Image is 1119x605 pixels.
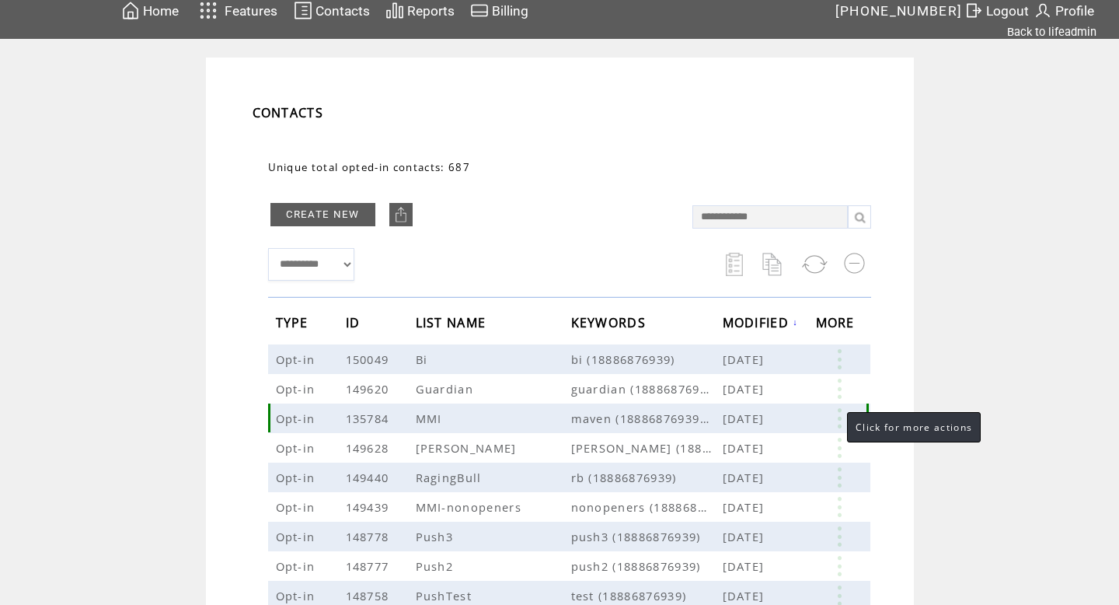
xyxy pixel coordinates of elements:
span: 149440 [346,470,393,485]
span: CONTACTS [253,104,324,121]
a: CREATE NEW [270,203,375,226]
span: Opt-in [276,381,319,397]
span: 148778 [346,529,393,544]
span: maven (18886876939),maven (TollFree) [571,411,723,426]
span: 150049 [346,351,393,367]
a: ID [346,317,364,327]
span: [DATE] [723,351,769,367]
span: [DATE] [723,558,769,574]
span: push2 (18886876939) [571,558,723,574]
span: nonopeners (18886876939) [571,499,723,515]
span: Features [225,3,277,19]
span: meza (18886876939) [571,440,723,456]
span: Opt-in [276,470,319,485]
a: MODIFIED↓ [723,317,799,327]
span: Opt-in [276,529,319,544]
span: ID [346,310,364,339]
span: [DATE] [723,470,769,485]
span: guardian (18886876939) [571,381,723,397]
span: MORE [816,310,859,339]
span: MMI-nonopeners [416,499,526,515]
span: Bi [416,351,432,367]
span: bi (18886876939) [571,351,723,367]
span: 149620 [346,381,393,397]
span: Logout [986,3,1029,19]
span: [PERSON_NAME] [416,440,521,456]
a: KEYWORDS [571,317,650,327]
span: Opt-in [276,440,319,456]
span: Billing [492,3,528,19]
span: push3 (18886876939) [571,529,723,544]
span: Opt-in [276,588,319,603]
span: PushTest [416,588,476,603]
a: TYPE [276,317,312,327]
span: TYPE [276,310,312,339]
a: Back to lifeadmin [1007,25,1096,39]
span: [PHONE_NUMBER] [835,3,963,19]
span: 149439 [346,499,393,515]
span: 148758 [346,588,393,603]
img: exit.svg [964,1,983,20]
span: Guardian [416,381,478,397]
span: [DATE] [723,440,769,456]
span: [DATE] [723,529,769,544]
span: [DATE] [723,411,769,426]
img: creidtcard.svg [470,1,489,20]
span: Opt-in [276,499,319,515]
span: Opt-in [276,558,319,574]
span: KEYWORDS [571,310,650,339]
span: [DATE] [723,588,769,603]
span: Push3 [416,529,458,544]
img: upload.png [393,207,409,222]
span: rb (18886876939) [571,470,723,485]
span: 149628 [346,440,393,456]
span: MODIFIED [723,310,793,339]
span: MMI [416,411,446,426]
span: Reports [407,3,455,19]
img: contacts.svg [294,1,312,20]
span: Click for more actions [856,421,972,434]
span: 148777 [346,558,393,574]
span: Unique total opted-in contacts: 687 [268,160,471,174]
span: Opt-in [276,351,319,367]
span: test (18886876939) [571,588,723,603]
img: chart.svg [385,1,404,20]
span: Profile [1055,3,1094,19]
img: home.svg [121,1,140,20]
span: [DATE] [723,381,769,397]
span: Push2 [416,558,458,574]
span: Opt-in [276,411,319,426]
span: 135784 [346,411,393,426]
span: Contacts [315,3,370,19]
span: RagingBull [416,470,486,485]
span: LIST NAME [416,310,490,339]
img: profile.svg [1034,1,1052,20]
span: [DATE] [723,499,769,515]
span: Home [143,3,179,19]
a: LIST NAME [416,317,490,327]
